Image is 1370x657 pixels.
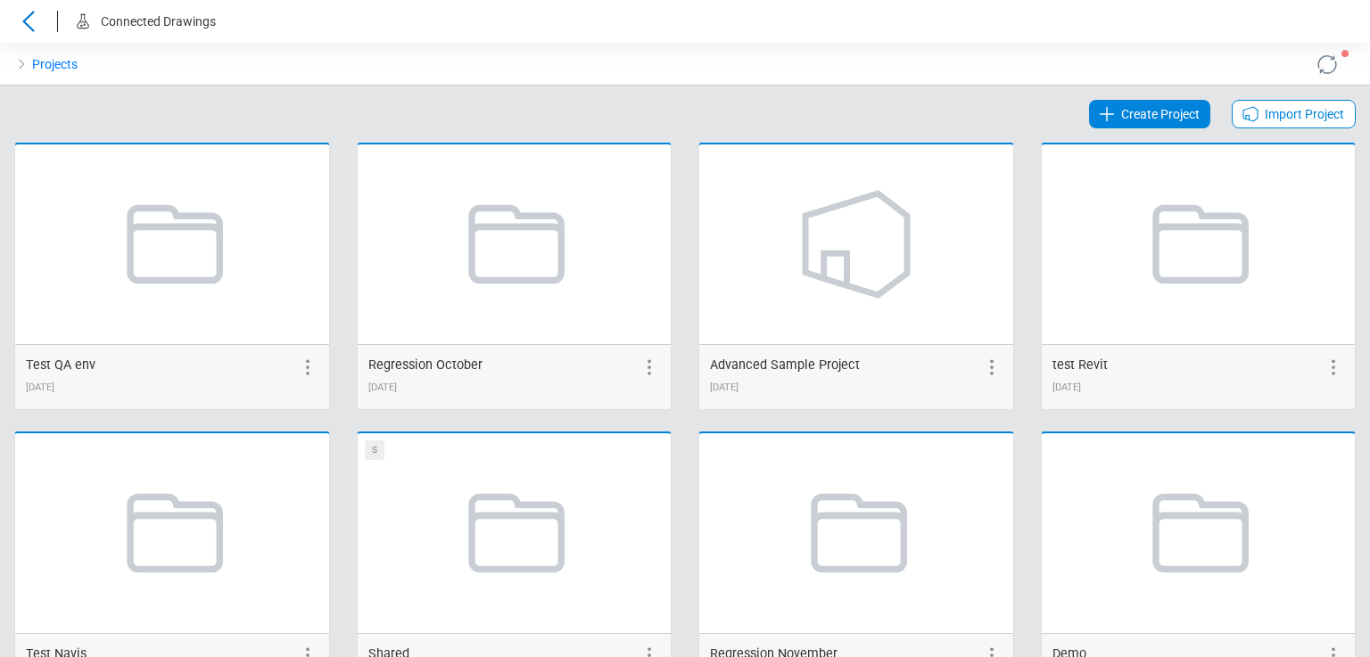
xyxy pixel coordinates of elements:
span: 09/26/2024 15:35:19 [26,382,54,393]
span: 10/08/2024 11:28:32 [710,382,739,393]
span: Create Project [1121,103,1200,125]
span: Connected Drawings [101,14,216,29]
span: Advanced Sample Project [710,357,860,373]
div: Test QA env [26,356,95,375]
span: 10/04/2024 15:40:24 [368,382,397,393]
a: Create Project [1089,100,1210,128]
span: Import Project [1265,103,1344,125]
span: Test QA env [26,357,95,373]
div: Regression October [368,356,483,375]
span: Regression October [368,357,483,373]
span: test Revit [1052,357,1108,373]
div: Advanced Sample Project [710,356,860,375]
div: S [365,440,384,460]
a: Projects [32,53,78,75]
div: test Revit [1052,356,1108,375]
span: 10/09/2024 13:20:08 [1052,382,1081,393]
